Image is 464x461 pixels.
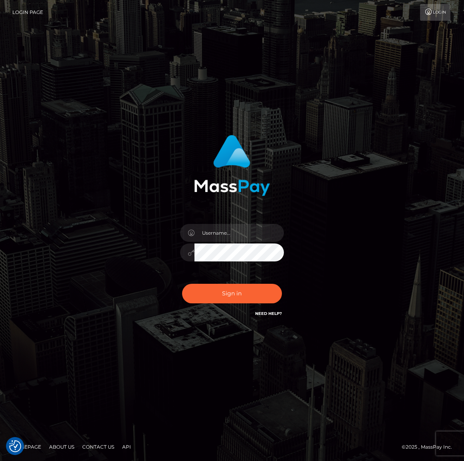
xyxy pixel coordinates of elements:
[402,443,458,451] div: © 2025 , MassPay Inc.
[182,284,282,303] button: Sign in
[9,441,44,453] a: Homepage
[9,440,21,452] img: Revisit consent button
[420,4,450,21] a: Login
[119,441,134,453] a: API
[9,440,21,452] button: Consent Preferences
[255,311,282,316] a: Need Help?
[12,4,43,21] a: Login Page
[46,441,77,453] a: About Us
[79,441,117,453] a: Contact Us
[194,135,270,196] img: MassPay Login
[194,224,284,242] input: Username...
